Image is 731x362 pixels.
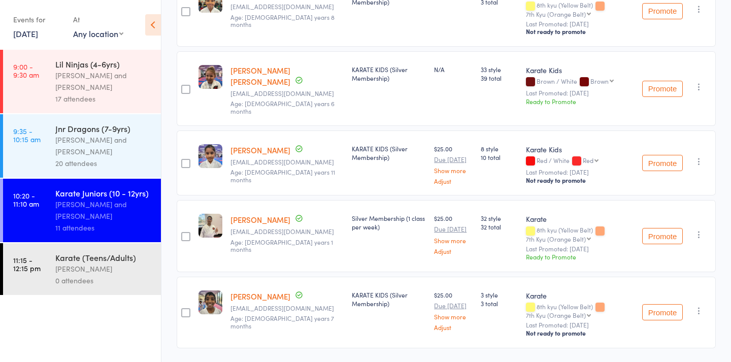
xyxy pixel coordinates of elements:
div: Karate Kids [526,144,634,154]
div: Karate [526,290,634,301]
a: [PERSON_NAME] [230,145,290,155]
div: Jnr Dragons (7-9yrs) [55,123,152,134]
a: 11:15 -12:15 pmKarate (Teens/Adults)[PERSON_NAME]0 attendees [3,243,161,295]
a: Show more [434,237,473,244]
small: Due [DATE] [434,156,473,163]
span: Age: [DEMOGRAPHIC_DATA] years 7 months [230,314,334,330]
div: KARATE KIDS (Silver Membership) [352,65,426,82]
small: stefanwsk@gmail.com [230,90,344,97]
div: Events for [13,11,63,28]
div: Not ready to promote [526,176,634,184]
span: 3 total [481,299,518,308]
div: 7th Kyu (Orange Belt) [526,11,586,17]
div: Not ready to promote [526,27,634,36]
span: 8 style [481,144,518,153]
div: Silver Membership (1 class per week) [352,214,426,231]
button: Promote [642,81,683,97]
div: Brown / White [526,78,634,86]
small: Last Promoted: [DATE] [526,321,634,328]
div: Karate (Teens/Adults) [55,252,152,263]
a: Adjust [434,324,473,331]
div: 7th Kyu (Orange Belt) [526,312,586,318]
time: 9:35 - 10:15 am [13,127,41,143]
button: Promote [642,155,683,171]
div: [PERSON_NAME] [55,263,152,275]
small: shankar.mangalath@yahoo.com [230,305,344,312]
div: 7th Kyu (Orange Belt) [526,236,586,242]
div: Not ready to promote [526,329,634,337]
a: Show more [434,313,473,320]
span: Age: [DEMOGRAPHIC_DATA] years 1 months [230,238,333,253]
div: 8th kyu (Yellow Belt) [526,2,634,17]
small: Last Promoted: [DATE] [526,245,634,252]
small: Last Promoted: [DATE] [526,169,634,176]
div: Karate Juniors (10 - 12yrs) [55,187,152,199]
button: Promote [642,304,683,320]
div: Brown [590,78,609,84]
a: 9:35 -10:15 amJnr Dragons (7-9yrs)[PERSON_NAME] and [PERSON_NAME]20 attendees [3,114,161,178]
div: Red [583,157,593,163]
div: $25.00 [434,214,473,254]
img: image1711235114.png [198,290,222,314]
button: Promote [642,228,683,244]
small: kanagalas@gmail.com [230,3,344,10]
small: bejils@hotmail.com [230,228,344,235]
span: Age: [DEMOGRAPHIC_DATA] years 11 months [230,168,335,183]
a: Adjust [434,178,473,184]
small: Due [DATE] [434,302,473,309]
span: 10 total [481,153,518,161]
small: Last Promoted: [DATE] [526,20,634,27]
button: Promote [642,3,683,19]
span: 32 style [481,214,518,222]
div: $25.00 [434,290,473,331]
a: Show more [434,167,473,174]
time: 11:15 - 12:15 pm [13,256,41,272]
span: 32 total [481,222,518,231]
div: [PERSON_NAME] and [PERSON_NAME] [55,134,152,157]
small: aniljaganiya@gmail.com [230,158,344,166]
div: 8th kyu (Yellow Belt) [526,303,634,318]
div: $25.00 [434,144,473,184]
a: [PERSON_NAME] [230,291,290,302]
div: 8th kyu (Yellow Belt) [526,226,634,242]
div: N/A [434,65,473,74]
div: At [73,11,123,28]
a: [PERSON_NAME] [PERSON_NAME] [230,65,290,87]
a: 9:00 -9:30 amLil Ninjas (4-6yrs)[PERSON_NAME] and [PERSON_NAME]17 attendees [3,50,161,113]
div: Ready to Promote [526,97,634,106]
div: Karate Kids [526,65,634,75]
div: Any location [73,28,123,39]
div: [PERSON_NAME] and [PERSON_NAME] [55,199,152,222]
a: 10:20 -11:10 amKarate Juniors (10 - 12yrs)[PERSON_NAME] and [PERSON_NAME]11 attendees [3,179,161,242]
div: Ready to Promote [526,252,634,261]
span: 3 style [481,290,518,299]
div: 17 attendees [55,93,152,105]
small: Last Promoted: [DATE] [526,89,634,96]
a: [DATE] [13,28,38,39]
div: Lil Ninjas (4-6yrs) [55,58,152,70]
div: 11 attendees [55,222,152,234]
time: 10:20 - 11:10 am [13,191,39,208]
span: 39 total [481,74,518,82]
span: Age: [DEMOGRAPHIC_DATA] years 8 months [230,13,335,28]
small: Due [DATE] [434,225,473,233]
img: image1622935969.png [198,65,222,89]
div: 0 attendees [55,275,152,286]
span: Age: [DEMOGRAPHIC_DATA] years 6 months [230,99,335,115]
span: 33 style [481,65,518,74]
img: image1692948194.png [198,144,222,168]
div: KARATE KIDS (Silver Membership) [352,144,426,161]
img: image1717289834.png [198,214,222,238]
div: Red / White [526,157,634,166]
a: [PERSON_NAME] [230,214,290,225]
time: 9:00 - 9:30 am [13,62,39,79]
div: KARATE KIDS (Silver Membership) [352,290,426,308]
a: Adjust [434,248,473,254]
div: 20 attendees [55,157,152,169]
div: Karate [526,214,634,224]
div: [PERSON_NAME] and [PERSON_NAME] [55,70,152,93]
